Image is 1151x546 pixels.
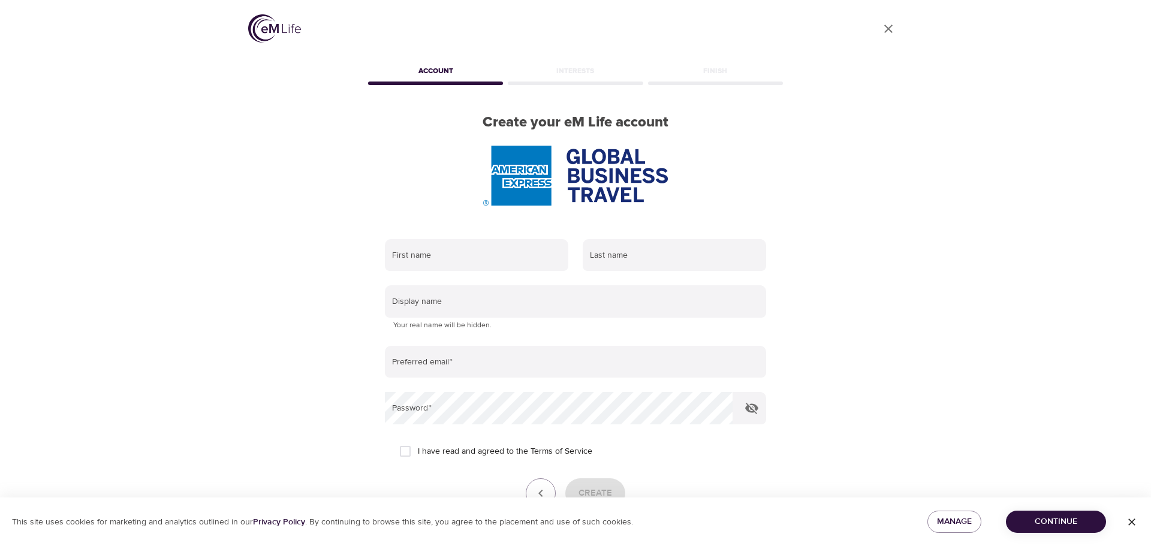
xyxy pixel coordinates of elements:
a: Privacy Policy [253,517,305,527]
span: Continue [1016,514,1096,529]
span: I have read and agreed to the [418,445,592,458]
img: logo [248,14,301,43]
a: Terms of Service [531,445,592,458]
button: Continue [1006,511,1106,533]
span: Manage [937,514,972,529]
img: AmEx%20GBT%20logo.png [483,146,668,206]
p: Your real name will be hidden. [393,319,758,331]
button: Manage [927,511,981,533]
h2: Create your eM Life account [366,114,785,131]
a: close [874,14,903,43]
